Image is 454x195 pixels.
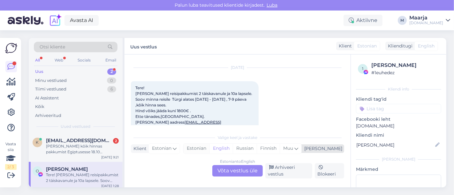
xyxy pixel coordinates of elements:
[76,56,92,64] div: Socials
[104,56,117,64] div: Email
[371,69,439,76] div: # 1euhedez
[5,43,17,53] img: Askly Logo
[35,77,67,84] div: Minu vestlused
[398,16,407,25] div: M
[212,165,263,177] div: Võta vestlus üle
[5,164,17,170] div: 2 / 3
[107,69,116,75] div: 2
[302,145,342,152] div: [PERSON_NAME]
[356,86,441,92] div: Kliendi info
[265,163,312,178] div: Arhiveeri vestlus
[409,20,443,25] div: [DOMAIN_NAME]
[220,159,255,164] div: Estonian to English
[35,86,66,92] div: Tiimi vestlused
[113,138,119,144] div: 2
[152,145,171,152] span: Estonian
[371,61,439,69] div: [PERSON_NAME]
[130,42,157,50] label: Uus vestlus
[131,135,344,141] div: Valige keel ja vastake
[184,144,209,153] div: Estonian
[385,43,412,49] div: Klienditugi
[36,140,39,145] span: K
[209,144,233,153] div: English
[356,156,441,162] div: [PERSON_NAME]
[64,15,99,26] a: Avasta AI
[362,66,363,71] span: 1
[35,112,61,119] div: Arhiveeritud
[46,166,88,172] span: Oksana Oksik
[46,143,119,155] div: [PERSON_NAME] kõik hinnas pakkumist Egiptusesse 18.10 väljumisega [PERSON_NAME]
[344,15,382,26] div: Aktiivne
[40,44,65,50] span: Otsi kliente
[107,77,116,84] div: 0
[356,166,441,173] p: Märkmed
[35,104,44,110] div: Kõik
[36,169,39,173] span: O
[357,43,377,49] span: Estonian
[257,144,280,153] div: Finnish
[101,184,119,188] div: [DATE] 1:28
[356,104,441,113] input: Lisa tag
[409,15,450,25] a: Maarja[DOMAIN_NAME]
[356,123,441,129] p: [DOMAIN_NAME]
[233,144,257,153] div: Russian
[35,95,59,101] div: AI Assistent
[356,132,441,139] p: Kliendi nimi
[336,43,352,49] div: Klient
[46,138,112,143] span: Katlin.grauberg@gmail.com
[356,96,441,103] p: Kliendi tag'id
[409,15,443,20] div: Maarja
[131,65,344,70] div: [DATE]
[135,85,252,130] span: Tere! [PERSON_NAME] reisipakkumist 2 täiskavanule ja 10a lapsele. Soov minna reisile Türgi alates...
[131,145,147,152] div: Klient
[49,14,62,27] img: explore-ai
[107,86,116,92] div: 6
[356,116,441,123] p: Facebooki leht
[315,163,344,178] div: Blokeeri
[35,69,43,75] div: Uus
[61,124,91,129] span: Uued vestlused
[53,56,64,64] div: Web
[5,141,17,170] div: Vaata siia
[101,155,119,160] div: [DATE] 9:21
[34,56,41,64] div: All
[46,172,119,184] div: Tere! [PERSON_NAME] reisipakkumist 2 täiskavanule ja 10a lapsele. Soov minna reisile Türgi alates...
[265,2,279,8] span: Luba
[356,141,434,148] input: Lisa nimi
[418,43,435,49] span: English
[283,145,293,151] span: Muu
